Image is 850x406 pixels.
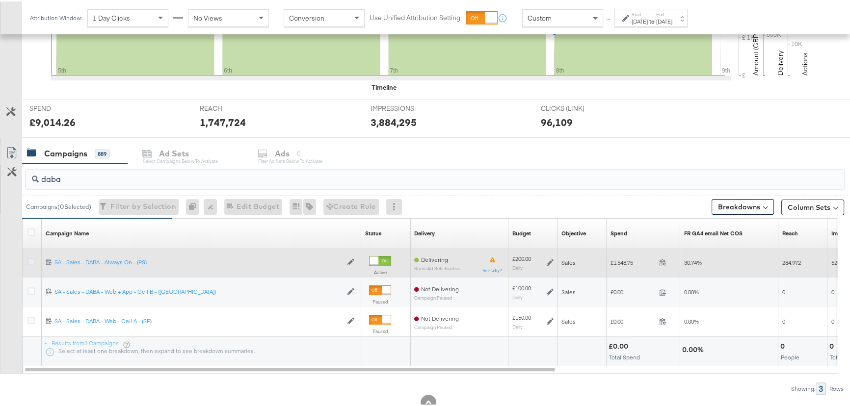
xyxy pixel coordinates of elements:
[200,114,246,128] div: 1,747,724
[365,228,382,236] a: Shows the current state of your Ad Campaign.
[414,228,435,236] div: Delivery
[781,352,799,359] span: People
[632,10,648,16] label: Start:
[46,228,89,236] a: Your campaign name.
[26,201,91,210] div: Campaigns ( 0 Selected)
[44,147,87,158] div: Campaigns
[561,316,576,324] span: Sales
[831,316,834,324] span: 0
[372,81,397,91] div: Timeline
[780,340,788,350] div: 0
[93,12,130,21] span: 1 Day Clicks
[54,286,342,294] div: SA - Sales - DABA - Web + App - Cell B - ([GEOGRAPHIC_DATA])
[512,254,531,261] div: £200.00
[782,287,785,294] span: 0
[289,12,324,21] span: Conversion
[370,12,462,21] label: Use Unified Attribution Setting:
[656,16,672,24] div: [DATE]
[421,254,448,262] span: Delivering
[782,228,798,236] div: Reach
[604,17,613,20] span: ↑
[95,148,109,157] div: 889
[512,263,523,269] sub: Daily
[193,12,222,21] span: No Views
[831,287,834,294] span: 0
[782,257,801,265] span: 284,972
[29,114,76,128] div: £9,014.26
[369,327,391,333] label: Paused
[414,264,460,270] sub: Some Ad Sets Inactive
[512,322,523,328] sub: Daily
[684,228,743,236] a: FR GA4 Net COS
[561,228,586,236] a: Your campaign's objective.
[371,114,417,128] div: 3,884,295
[369,297,391,304] label: Paused
[512,283,531,291] div: £100.00
[611,228,627,236] div: Spend
[528,12,552,21] span: Custom
[656,10,672,16] label: End:
[414,228,435,236] a: Reflects the ability of your Ad Campaign to achieve delivery based on ad states, schedule and bud...
[512,228,531,236] a: The maximum amount you're willing to spend on your ads, on average each day or over the lifetime ...
[421,313,459,321] span: Not Delivering
[29,102,103,112] span: SPEND
[541,114,573,128] div: 96,109
[611,228,627,236] a: The total amount spent to date.
[512,293,523,299] sub: Daily
[684,257,702,265] span: 30.74%
[782,228,798,236] a: The number of people your ad was served to.
[369,268,391,274] label: Active
[611,316,655,324] span: £0.00
[611,287,655,294] span: £0.00
[54,316,342,324] a: SA - Sales - DABA - Web - Cell A - (SP)
[39,164,770,183] input: Search Campaigns by Name, ID or Objective
[782,316,785,324] span: 0
[751,31,760,74] text: Amount (GBP)
[829,384,844,391] div: Rows
[830,352,842,359] span: Total
[609,352,640,359] span: Total Spend
[561,287,576,294] span: Sales
[609,340,631,350] div: £0.00
[200,102,273,112] span: REACH
[561,257,576,265] span: Sales
[684,316,699,324] span: 0.00%
[684,228,743,236] div: FR GA4 email Net COS
[365,228,382,236] div: Status
[54,257,342,265] a: SA - Sales - DABA - Always On - (PS)
[611,257,655,265] span: £1,548.75
[776,49,785,74] text: Delivery
[414,294,459,299] sub: Campaign Paused
[29,13,82,20] div: Attribution Window:
[561,228,586,236] div: Objective
[541,102,614,112] span: CLICKS (LINK)
[648,16,656,24] strong: to
[829,340,837,350] div: 0
[46,228,89,236] div: Campaign Name
[781,198,844,214] button: Column Sets
[712,198,774,213] button: Breakdowns
[371,102,444,112] span: IMPRESSIONS
[684,287,699,294] span: 0.00%
[186,198,204,213] div: 0
[512,228,531,236] div: Budget
[421,284,459,291] span: Not Delivering
[831,257,850,265] span: 523,652
[791,384,816,391] div: Showing:
[800,51,809,74] text: Actions
[512,312,531,320] div: £150.00
[816,381,826,393] div: 3
[414,323,459,329] sub: Campaign Paused
[54,286,342,295] a: SA - Sales - DABA - Web + App - Cell B - ([GEOGRAPHIC_DATA])
[632,16,648,24] div: [DATE]
[682,344,707,353] div: 0.00%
